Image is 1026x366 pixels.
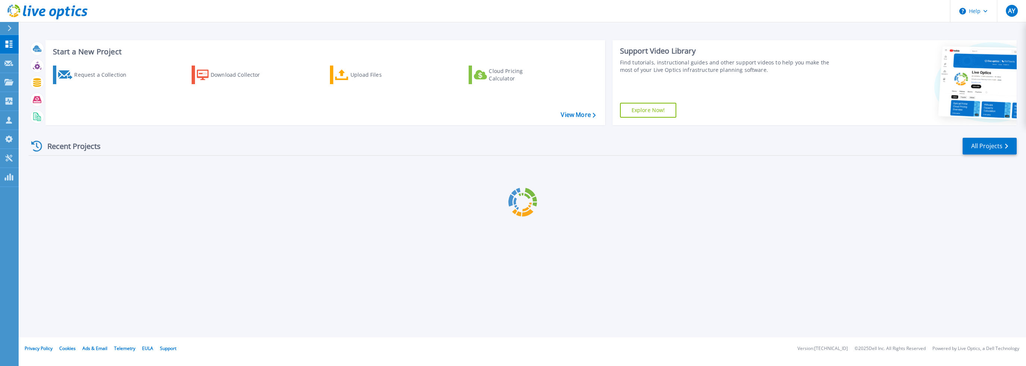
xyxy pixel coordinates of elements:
a: Explore Now! [620,103,677,118]
div: Upload Files [350,67,410,82]
div: Support Video Library [620,46,830,56]
h3: Start a New Project [53,48,595,56]
span: AY [1008,8,1015,14]
div: Request a Collection [74,67,134,82]
div: Find tutorials, instructional guides and other support videos to help you make the most of your L... [620,59,830,74]
a: Download Collector [192,66,275,84]
div: Recent Projects [29,137,111,155]
a: EULA [142,345,153,351]
a: Ads & Email [82,345,107,351]
a: Privacy Policy [25,345,53,351]
li: Version: [TECHNICAL_ID] [797,346,848,351]
a: Telemetry [114,345,135,351]
li: Powered by Live Optics, a Dell Technology [932,346,1019,351]
a: Support [160,345,176,351]
a: Cloud Pricing Calculator [469,66,552,84]
a: View More [561,111,595,118]
div: Download Collector [211,67,270,82]
a: Cookies [59,345,76,351]
li: © 2025 Dell Inc. All Rights Reserved [855,346,926,351]
a: Request a Collection [53,66,136,84]
a: All Projects [963,138,1017,155]
a: Upload Files [330,66,413,84]
div: Cloud Pricing Calculator [489,67,548,82]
